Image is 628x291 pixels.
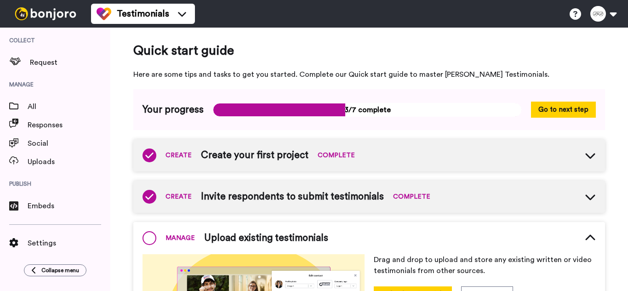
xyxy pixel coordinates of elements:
[213,103,522,117] span: 3/7 complete
[318,151,355,160] span: COMPLETE
[28,101,110,112] span: All
[28,138,110,149] span: Social
[204,231,328,245] span: Upload existing testimonials
[11,7,80,20] img: bj-logo-header-white.svg
[166,192,192,201] span: CREATE
[201,148,308,162] span: Create your first project
[117,7,169,20] span: Testimonials
[143,103,204,117] span: Your progress
[201,190,384,204] span: Invite respondents to submit testimonials
[166,234,195,243] span: MANAGE
[30,57,110,68] span: Request
[133,41,605,60] span: Quick start guide
[28,120,110,131] span: Responses
[393,192,430,201] span: COMPLETE
[28,156,110,167] span: Uploads
[24,264,86,276] button: Collapse menu
[28,238,110,249] span: Settings
[28,200,110,211] span: Embeds
[166,151,192,160] span: CREATE
[41,267,79,274] span: Collapse menu
[531,102,596,118] button: Go to next step
[374,254,596,276] p: Drag and drop to upload and store any existing written or video testimonials from other sources.
[97,6,111,21] img: tm-color.svg
[133,69,605,80] span: Here are some tips and tasks to get you started. Complete our Quick start guide to master [PERSON...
